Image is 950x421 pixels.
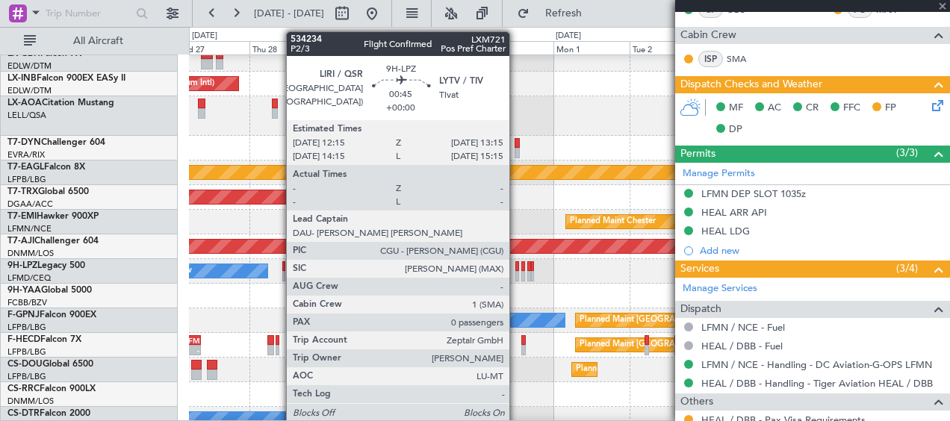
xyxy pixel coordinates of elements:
button: All Aircraft [16,29,162,53]
span: Refresh [533,8,595,19]
a: LFPB/LBG [7,322,46,333]
a: 9H-YAAGlobal 5000 [7,286,92,295]
a: LFMD/CEQ [7,272,51,284]
span: 9H-LPZ [7,261,37,270]
div: ISP [698,51,723,67]
span: MF [729,101,743,116]
a: 9H-LPZLegacy 500 [7,261,85,270]
div: Planned Maint Chester [570,210,656,233]
div: LFMN DEP SLOT 1035z [701,187,806,200]
a: DNMM/LOS [7,396,54,407]
a: EDLW/DTM [7,60,52,72]
div: HEAL LDG [701,225,750,237]
div: Planned Maint [GEOGRAPHIC_DATA] ([GEOGRAPHIC_DATA]) [576,358,811,381]
a: T7-EAGLFalcon 8X [7,163,85,172]
a: FCBB/BZV [7,297,47,308]
a: SMA [727,52,760,66]
span: 9H-YAA [7,286,41,295]
input: Trip Number [46,2,131,25]
div: Sun 31 [477,41,553,54]
span: (3/4) [896,261,918,276]
button: Refresh [510,1,600,25]
div: Wed 27 [173,41,249,54]
span: LX-AOA [7,99,42,107]
a: EDLW/DTM [7,85,52,96]
span: T7-AJI [7,237,34,246]
a: DGAA/ACC [7,199,53,210]
a: T7-DYNChallenger 604 [7,138,105,147]
div: No Crew [456,309,490,331]
a: HEAL / DBB - Fuel [701,340,783,352]
div: [DATE] [556,30,581,43]
span: T7-EAGL [7,163,44,172]
span: All Aircraft [39,36,158,46]
a: LX-INBFalcon 900EX EASy II [7,74,125,83]
a: Manage Permits [683,166,755,181]
a: T7-TRXGlobal 6500 [7,187,89,196]
span: CR [806,101,819,116]
div: No Crew [405,358,439,381]
span: Permits [680,146,715,163]
div: Tue 2 [630,41,706,54]
span: CS-DTR [7,409,40,418]
div: Planned Maint [GEOGRAPHIC_DATA] ([GEOGRAPHIC_DATA]) [580,334,815,356]
span: FFC [843,101,860,116]
div: Planned Maint [GEOGRAPHIC_DATA] ([GEOGRAPHIC_DATA]) [580,309,815,331]
a: LFPB/LBG [7,371,46,382]
span: Others [680,393,713,411]
div: HEAL ARR API [701,206,767,219]
span: CS-DOU [7,360,43,369]
span: T7-EMI [7,212,37,221]
a: F-GPNJFalcon 900EX [7,311,96,319]
span: Cabin Crew [680,27,736,44]
a: T7-EMIHawker 900XP [7,212,99,221]
a: LFPB/LBG [7,174,46,185]
div: Sat 30 [401,41,477,54]
a: Manage Services [683,281,757,296]
span: CS-RRC [7,384,40,393]
a: F-HECDFalcon 7X [7,335,81,344]
a: DNMM/LOS [7,248,54,259]
span: DP [729,122,742,137]
div: LFMN [184,336,199,345]
a: LELL/QSA [7,110,46,121]
a: EVRA/RIX [7,149,45,160]
div: [DATE] [192,30,217,43]
span: Dispatch Checks and Weather [680,76,822,93]
span: Dispatch [680,301,721,318]
span: FP [885,101,896,116]
span: T7-TRX [7,187,38,196]
div: Add new [700,244,943,257]
div: Fri 29 [325,41,401,54]
a: LFMN / NCE - Handling - DC Aviation-G-OPS LFMN [701,358,932,371]
a: LFMN / NCE - Fuel [701,321,785,334]
a: LFPB/LBG [7,346,46,358]
span: F-GPNJ [7,311,40,319]
a: CS-RRCFalcon 900LX [7,384,96,393]
span: F-HECD [7,335,40,344]
a: CS-DOUGlobal 6500 [7,360,93,369]
a: LX-AOACitation Mustang [7,99,114,107]
a: T7-AJIChallenger 604 [7,237,99,246]
div: Mon 1 [553,41,630,54]
a: LFMN/NCE [7,223,52,234]
div: - [184,346,199,355]
a: CS-DTRFalcon 2000 [7,409,90,418]
span: (3/3) [896,145,918,160]
div: Thu 28 [249,41,326,54]
span: Services [680,261,719,278]
span: T7-DYN [7,138,41,147]
a: HEAL / DBB - Handling - Tiger Aviation HEAL / DBB [701,377,933,390]
span: LX-INB [7,74,37,83]
span: [DATE] - [DATE] [254,7,324,20]
span: AC [768,101,781,116]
